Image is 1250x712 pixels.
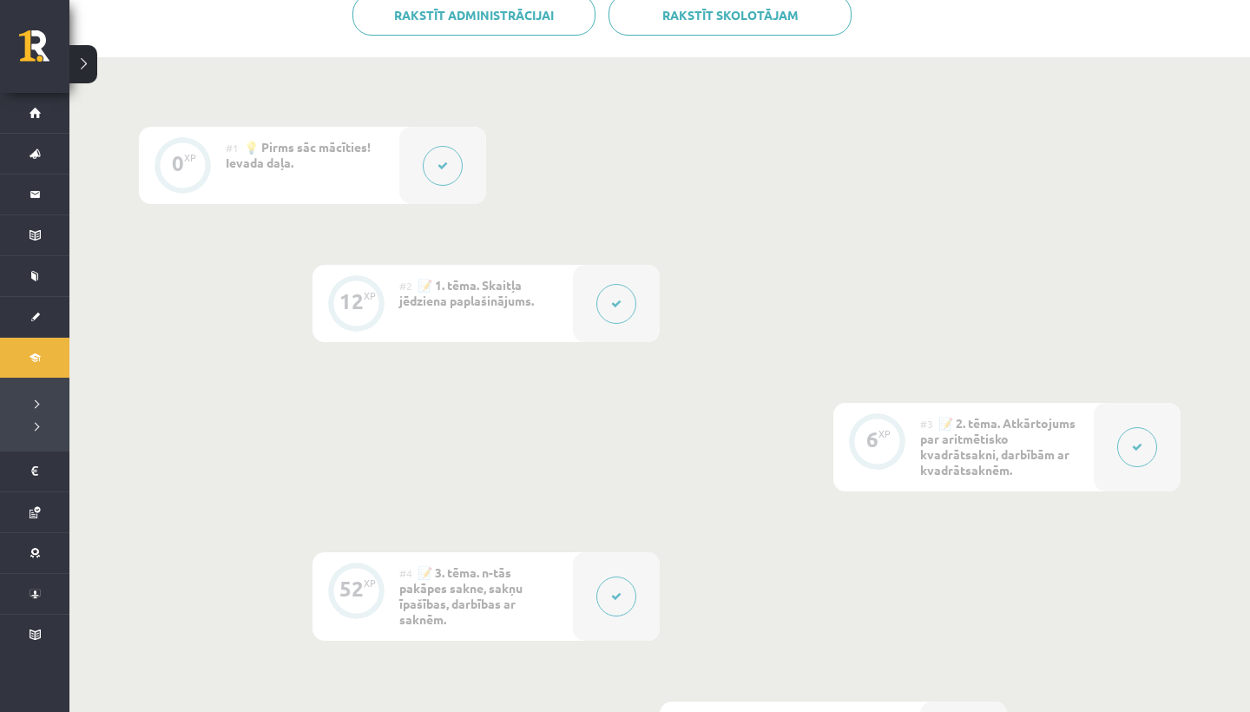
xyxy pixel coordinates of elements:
[399,564,523,627] span: 📝 3. tēma. n-tās pakāpes sakne, sakņu īpašības, darbības ar saknēm.
[399,566,412,580] span: #4
[920,415,1076,478] span: 📝 2. tēma. Atkārtojums par aritmētisko kvadrātsakni, darbībām ar kvadrātsaknēm.
[226,141,239,155] span: #1
[226,139,371,170] span: 💡 Pirms sāc mācīties! Ievada daļa.
[364,291,376,300] div: XP
[19,30,69,74] a: Rīgas 1. Tālmācības vidusskola
[866,432,878,447] div: 6
[364,578,376,588] div: XP
[172,155,184,171] div: 0
[399,277,534,308] span: 📝 1. tēma. Skaitļa jēdziena paplašinājums.
[339,581,364,597] div: 52
[920,417,933,431] span: #3
[878,429,891,438] div: XP
[339,293,364,309] div: 12
[399,279,412,293] span: #2
[184,153,196,162] div: XP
